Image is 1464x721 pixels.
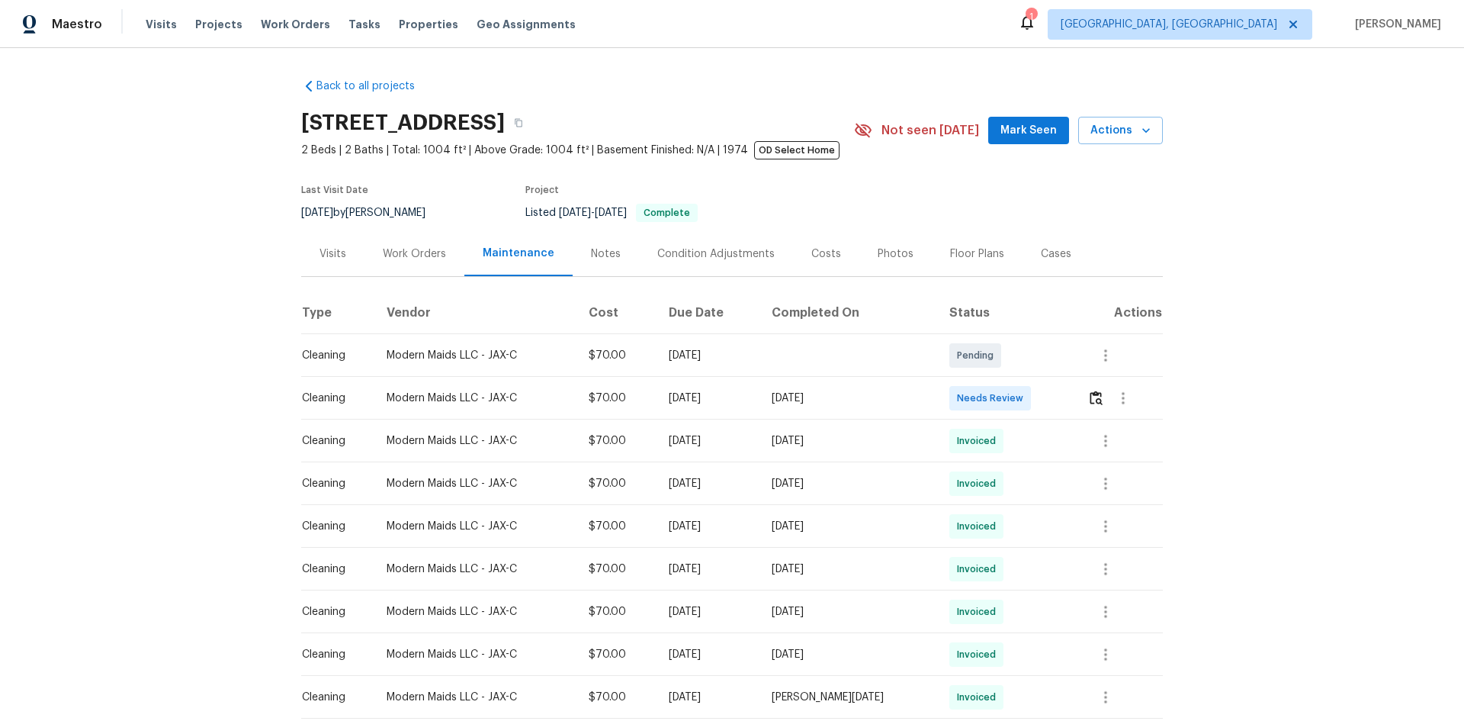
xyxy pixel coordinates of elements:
[772,391,925,406] div: [DATE]
[589,433,644,449] div: $70.00
[302,391,362,406] div: Cleaning
[301,291,374,334] th: Type
[657,246,775,262] div: Condition Adjustments
[399,17,458,32] span: Properties
[669,476,747,491] div: [DATE]
[525,208,698,218] span: Listed
[387,519,563,534] div: Modern Maids LLC - JAX-C
[387,433,563,449] div: Modern Maids LLC - JAX-C
[595,208,627,218] span: [DATE]
[525,185,559,195] span: Project
[589,476,644,491] div: $70.00
[387,476,563,491] div: Modern Maids LLC - JAX-C
[387,562,563,577] div: Modern Maids LLC - JAX-C
[302,519,362,534] div: Cleaning
[759,291,937,334] th: Completed On
[657,291,759,334] th: Due Date
[957,433,1002,449] span: Invoiced
[261,17,330,32] span: Work Orders
[589,519,644,534] div: $70.00
[302,604,362,620] div: Cleaning
[387,348,563,363] div: Modern Maids LLC - JAX-C
[387,690,563,705] div: Modern Maids LLC - JAX-C
[772,690,925,705] div: [PERSON_NAME][DATE]
[319,246,346,262] div: Visits
[302,476,362,491] div: Cleaning
[1349,17,1441,32] span: [PERSON_NAME]
[950,246,1004,262] div: Floor Plans
[301,185,368,195] span: Last Visit Date
[301,79,448,94] a: Back to all projects
[589,690,644,705] div: $70.00
[301,115,505,130] h2: [STREET_ADDRESS]
[589,647,644,662] div: $70.00
[669,391,747,406] div: [DATE]
[589,391,644,406] div: $70.00
[669,647,747,662] div: [DATE]
[669,690,747,705] div: [DATE]
[302,647,362,662] div: Cleaning
[957,476,1002,491] span: Invoiced
[754,141,840,159] span: OD Select Home
[348,19,380,30] span: Tasks
[302,562,362,577] div: Cleaning
[559,208,591,218] span: [DATE]
[957,348,1000,363] span: Pending
[669,348,747,363] div: [DATE]
[957,391,1029,406] span: Needs Review
[1000,121,1057,140] span: Mark Seen
[302,690,362,705] div: Cleaning
[576,291,657,334] th: Cost
[772,647,925,662] div: [DATE]
[772,519,925,534] div: [DATE]
[1075,291,1163,334] th: Actions
[559,208,627,218] span: -
[1026,9,1036,24] div: 1
[387,647,563,662] div: Modern Maids LLC - JAX-C
[387,391,563,406] div: Modern Maids LLC - JAX-C
[477,17,576,32] span: Geo Assignments
[957,562,1002,577] span: Invoiced
[1087,380,1105,417] button: Review Icon
[881,123,979,138] span: Not seen [DATE]
[1061,17,1277,32] span: [GEOGRAPHIC_DATA], [GEOGRAPHIC_DATA]
[195,17,242,32] span: Projects
[1090,391,1103,405] img: Review Icon
[483,246,554,261] div: Maintenance
[669,433,747,449] div: [DATE]
[591,246,621,262] div: Notes
[383,246,446,262] div: Work Orders
[669,562,747,577] div: [DATE]
[589,604,644,620] div: $70.00
[878,246,913,262] div: Photos
[505,109,532,137] button: Copy Address
[772,604,925,620] div: [DATE]
[937,291,1075,334] th: Status
[957,690,1002,705] span: Invoiced
[52,17,102,32] span: Maestro
[637,208,696,217] span: Complete
[301,204,444,222] div: by [PERSON_NAME]
[772,562,925,577] div: [DATE]
[301,143,854,158] span: 2 Beds | 2 Baths | Total: 1004 ft² | Above Grade: 1004 ft² | Basement Finished: N/A | 1974
[302,348,362,363] div: Cleaning
[957,519,1002,534] span: Invoiced
[589,562,644,577] div: $70.00
[811,246,841,262] div: Costs
[772,433,925,449] div: [DATE]
[301,208,333,218] span: [DATE]
[669,604,747,620] div: [DATE]
[589,348,644,363] div: $70.00
[374,291,576,334] th: Vendor
[1090,121,1151,140] span: Actions
[988,117,1069,145] button: Mark Seen
[957,604,1002,620] span: Invoiced
[669,519,747,534] div: [DATE]
[146,17,177,32] span: Visits
[387,604,563,620] div: Modern Maids LLC - JAX-C
[772,476,925,491] div: [DATE]
[1078,117,1163,145] button: Actions
[1041,246,1071,262] div: Cases
[302,433,362,449] div: Cleaning
[957,647,1002,662] span: Invoiced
